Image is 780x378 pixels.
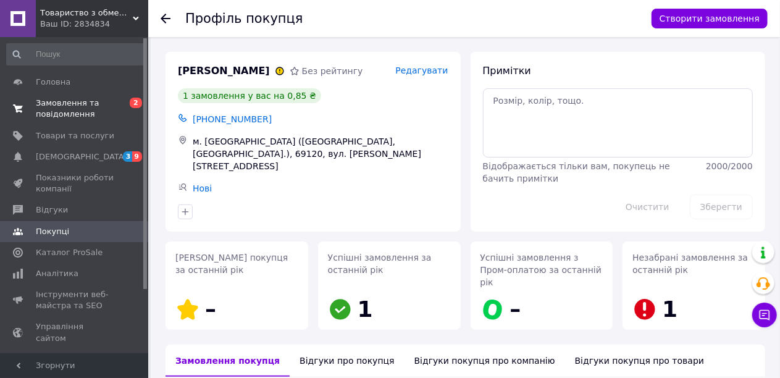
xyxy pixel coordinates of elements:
[166,345,290,377] div: Замовлення покупця
[36,247,103,258] span: Каталог ProSale
[480,253,602,287] span: Успішні замовлення з Пром-оплатою за останній рік
[36,321,114,343] span: Управління сайтом
[36,268,78,279] span: Аналітика
[130,98,142,108] span: 2
[483,65,531,77] span: Примітки
[752,303,777,327] button: Чат з покупцем
[36,151,127,162] span: [DEMOGRAPHIC_DATA]
[328,253,432,275] span: Успішні замовлення за останній рік
[190,133,451,175] div: м. [GEOGRAPHIC_DATA] ([GEOGRAPHIC_DATA], [GEOGRAPHIC_DATA].), 69120, вул. [PERSON_NAME][STREET_AD...
[395,65,448,75] span: Редагувати
[36,226,69,237] span: Покупці
[193,183,212,193] a: Нові
[36,98,114,120] span: Замовлення та повідомлення
[123,151,133,162] span: 3
[358,296,373,322] span: 1
[161,12,170,25] div: Повернутися назад
[662,296,677,322] span: 1
[706,161,753,171] span: 2000 / 2000
[40,7,133,19] span: Товариство з обмеженою відповідальністю "МТВ - ФАРМ"
[6,43,146,65] input: Пошук
[302,66,363,76] span: Без рейтингу
[40,19,148,30] div: Ваш ID: 2834834
[632,253,748,275] span: Незабрані замовлення за останній рік
[36,204,68,216] span: Відгуки
[36,172,114,195] span: Показники роботи компанії
[36,77,70,88] span: Головна
[185,11,303,26] h1: Профіль покупця
[36,130,114,141] span: Товари та послуги
[510,296,521,322] span: –
[175,253,288,275] span: [PERSON_NAME] покупця за останній рік
[132,151,142,162] span: 9
[405,345,565,377] div: Відгуки покупця про компанію
[193,114,272,124] span: [PHONE_NUMBER]
[652,9,768,28] button: Створити замовлення
[565,345,714,377] div: Відгуки покупця про товари
[483,161,670,183] span: Відображається тільки вам, покупець не бачить примітки
[178,88,321,103] div: 1 замовлення у вас на 0,85 ₴
[290,345,404,377] div: Відгуки про покупця
[205,296,216,322] span: –
[36,289,114,311] span: Інструменти веб-майстра та SEO
[178,64,270,78] span: [PERSON_NAME]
